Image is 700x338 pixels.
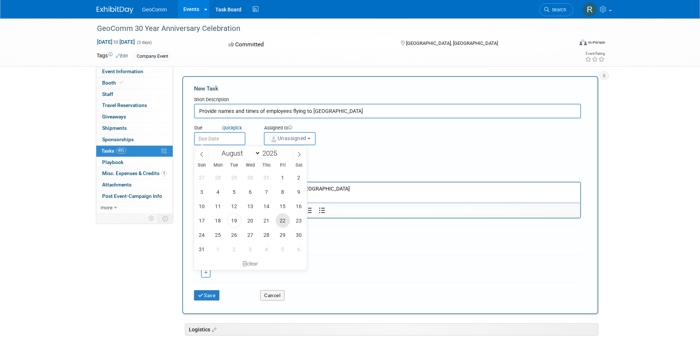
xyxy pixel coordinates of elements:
[259,170,274,185] span: July 31, 2025
[97,6,133,14] img: ExhibitDay
[194,150,548,157] div: Section
[222,125,233,131] i: Quick
[259,199,274,213] span: August 14, 2025
[102,114,126,120] span: Giveaways
[194,104,581,118] input: Name of task or a short description
[194,96,581,104] div: Short Description
[102,91,113,97] span: Staff
[226,38,389,51] div: Committed
[221,125,243,131] a: Quickpick
[185,323,598,335] div: Logistics
[276,185,290,199] span: August 8, 2025
[195,182,580,203] iframe: Rich Text Area
[316,205,328,216] button: Bullet list
[96,146,173,157] a: Tasks49%
[579,39,587,45] img: Format-Inperson.png
[211,228,225,242] span: August 25, 2025
[102,102,147,108] span: Travel Reservations
[264,125,352,132] div: Assigned to
[142,7,167,13] span: GeoComm
[243,185,258,199] span: August 6, 2025
[102,193,162,199] span: Post Event-Campaign Info
[276,242,290,256] span: September 5, 2025
[276,228,290,242] span: August 29, 2025
[96,78,173,89] a: Booth
[292,185,306,199] span: August 9, 2025
[585,52,605,56] div: Event Rating
[195,170,209,185] span: July 27, 2025
[101,148,126,154] span: Tasks
[259,185,274,199] span: August 7, 2025
[227,213,241,228] span: August 19, 2025
[210,163,226,168] span: Mon
[243,213,258,228] span: August 20, 2025
[227,170,241,185] span: July 29, 2025
[97,39,135,45] span: [DATE] [DATE]
[259,213,274,228] span: August 21, 2025
[102,136,134,142] span: Sponsorships
[194,132,245,145] input: Due Date
[112,39,119,45] span: to
[242,163,258,168] span: Wed
[102,80,125,86] span: Booth
[96,66,173,77] a: Event Information
[406,40,498,46] span: [GEOGRAPHIC_DATA], [GEOGRAPHIC_DATA]
[292,228,306,242] span: August 30, 2025
[102,159,123,165] span: Playbook
[227,242,241,256] span: September 2, 2025
[211,213,225,228] span: August 18, 2025
[161,171,167,176] span: 1
[96,168,173,179] a: Misc. Expenses & Credits1
[292,170,306,185] span: August 2, 2025
[136,40,152,45] span: (3 days)
[96,100,173,111] a: Travel Reservations
[134,53,170,60] div: Company Event
[194,257,307,270] div: clear
[194,258,581,266] div: Tag Contributors
[258,163,274,168] span: Thu
[102,182,132,188] span: Attachments
[194,85,581,93] div: New Task
[194,163,210,168] span: Sun
[116,148,126,153] span: 49%
[291,163,307,168] span: Sat
[530,38,606,49] div: Event Format
[94,22,562,35] div: GeoComm 30 Year Anniversary Celebration
[195,185,209,199] span: August 3, 2025
[243,199,258,213] span: August 13, 2025
[227,228,241,242] span: August 26, 2025
[96,111,173,122] a: Giveaways
[96,191,173,202] a: Post Event-Campaign Info
[264,132,316,145] button: Unassigned
[211,170,225,185] span: July 28, 2025
[96,134,173,145] a: Sponsorships
[261,149,283,157] input: Year
[226,163,242,168] span: Tue
[210,325,216,333] a: Edit sections
[274,163,291,168] span: Fri
[211,242,225,256] span: September 1, 2025
[243,242,258,256] span: September 3, 2025
[211,199,225,213] span: August 11, 2025
[588,40,605,45] div: In-Person
[292,199,306,213] span: August 16, 2025
[227,185,241,199] span: August 5, 2025
[96,89,173,100] a: Staff
[276,213,290,228] span: August 22, 2025
[227,199,241,213] span: August 12, 2025
[97,52,128,60] td: Tags
[194,171,581,182] div: Details
[243,228,258,242] span: August 27, 2025
[195,213,209,228] span: August 17, 2025
[218,149,261,158] select: Month
[119,81,123,85] i: Booth reservation complete
[260,290,284,300] button: Cancel
[102,125,127,131] span: Shipments
[211,185,225,199] span: August 4, 2025
[102,68,143,74] span: Event Information
[243,170,258,185] span: July 30, 2025
[158,214,173,223] td: Toggle Event Tabs
[269,135,306,141] span: Unassigned
[194,290,220,300] button: Save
